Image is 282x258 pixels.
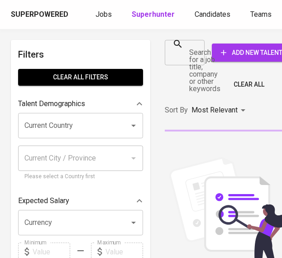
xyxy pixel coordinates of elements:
div: Expected Salary [18,192,143,210]
span: Clear All filters [25,72,136,83]
a: Superpowered [11,10,70,20]
p: Most Relevant [191,105,238,116]
button: Clear All [230,76,268,93]
b: Superhunter [132,10,175,19]
div: Talent Demographics [18,95,143,113]
h6: Filters [18,47,143,62]
span: Teams [250,10,272,19]
button: Open [127,119,140,132]
a: Jobs [96,9,114,20]
a: Candidates [195,9,232,20]
a: Teams [250,9,273,20]
span: Jobs [96,10,112,19]
span: Clear All [234,79,264,90]
button: Open [127,216,140,229]
p: Expected Salary [18,195,69,206]
button: Clear All filters [18,69,143,86]
span: Candidates [195,10,230,19]
p: Please select a Country first [24,172,137,181]
p: Sort By [165,105,188,116]
a: Superhunter [132,9,177,20]
div: Most Relevant [191,102,249,119]
div: Superpowered [11,10,68,20]
p: Talent Demographics [18,98,85,109]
